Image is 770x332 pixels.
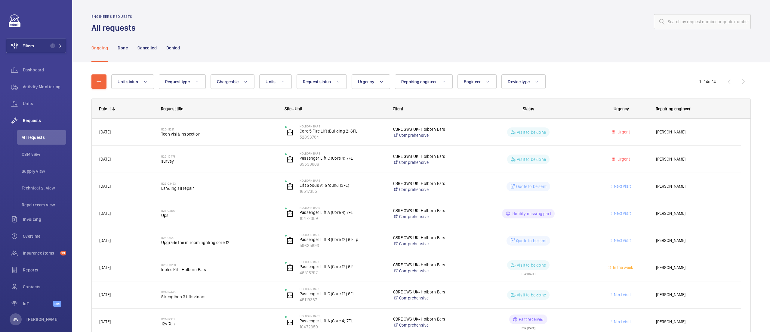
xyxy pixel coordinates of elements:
button: Request status [297,74,347,89]
span: Next visit [613,184,631,189]
div: ETA: [DATE] [522,270,535,275]
a: Comprehensive [393,214,463,220]
span: Request type [165,79,190,84]
p: CBRE GWS UK- Holborn Bars [393,208,463,214]
span: Requests [23,117,66,124]
a: Comprehensive [393,241,463,247]
a: Comprehensive [393,268,463,274]
p: Passenger Lift A (Core 12) 6 FL [300,264,385,270]
span: Unit status [118,79,138,84]
p: CBRE GWS UK- Holborn Bars [393,316,463,322]
p: CBRE GWS UK- Holborn Bars [393,262,463,268]
p: Part received [519,316,544,322]
h2: R25-00291 [161,236,277,240]
p: 52893784 [300,134,385,140]
span: 12v 7ah [161,321,277,327]
span: Chargeable [217,79,239,84]
span: Landing sil repair [161,185,277,191]
p: 59635693 [300,243,385,249]
span: Insurance items [23,250,58,256]
span: [DATE] [99,211,111,216]
span: [DATE] [99,157,111,161]
img: elevator.svg [286,291,294,299]
span: [PERSON_NAME] [656,237,734,244]
span: Urgency [358,79,374,84]
span: Device type [508,79,530,84]
span: [DATE] [99,319,111,324]
p: SW [13,316,18,322]
button: Unit status [111,74,154,89]
span: 18 [60,251,66,255]
p: Passenger Lift B (Core 12) 6 FLp [300,236,385,243]
span: Technical S. view [22,185,66,191]
button: Engineer [457,74,497,89]
span: [PERSON_NAME] [656,291,734,298]
span: Repairing engineer [401,79,437,84]
span: Site - Unit [285,106,302,111]
p: Holborn Bars [300,233,385,236]
span: Status [523,106,534,111]
span: Supply view [22,168,66,174]
div: ETA: [DATE] [522,324,535,330]
p: Identify missing part [512,211,551,217]
p: Holborn Bars [300,206,385,209]
span: Units [23,101,66,107]
span: IoT [23,301,53,307]
h2: R25-11231 [161,127,277,131]
span: All requests [22,134,66,140]
p: [PERSON_NAME] [26,316,59,322]
input: Search by request number or quote number [654,14,751,29]
p: CBRE GWS UK- Holborn Bars [393,289,463,295]
span: Dashboard [23,67,66,73]
span: Tech visit/inspection [161,131,277,137]
img: elevator.svg [286,210,294,217]
img: elevator.svg [286,156,294,163]
span: survey [161,158,277,164]
span: Activity Monitoring [23,84,66,90]
span: Repair team view [22,202,66,208]
p: Visit to be done [517,156,546,162]
h2: R24-12445 [161,290,277,294]
img: elevator.svg [286,264,294,271]
button: Urgency [352,74,390,89]
span: Strengthen 3 lifts doors [161,294,277,300]
p: Holborn Bars [300,287,385,291]
p: CBRE GWS UK- Holborn Bars [393,126,463,132]
h2: R25-10478 [161,155,277,158]
span: Beta [53,301,61,307]
p: 45119387 [300,297,385,303]
span: Urgent [616,157,630,161]
p: CBRE GWS UK- Holborn Bars [393,235,463,241]
span: of [708,79,712,84]
span: [DATE] [99,292,111,297]
h2: R25-03463 [161,182,277,185]
span: 1 [50,43,55,48]
span: Request title [161,106,183,111]
p: 69538806 [300,161,385,167]
h2: R25-02109 [161,209,277,212]
p: Done [118,45,128,51]
button: Filters1 [6,39,66,53]
p: Holborn Bars [300,152,385,155]
span: [PERSON_NAME] [656,183,734,190]
p: Quote to be sent [516,238,547,244]
span: [DATE] [99,130,111,134]
p: CBRE GWS UK- Holborn Bars [393,180,463,186]
span: Urgent [616,130,630,134]
button: Units [259,74,291,89]
a: Comprehensive [393,295,463,301]
span: Reports [23,267,66,273]
p: 16517355 [300,188,385,194]
span: Client [393,106,403,111]
h1: All requests [91,22,139,33]
button: Device type [501,74,546,89]
a: Comprehensive [393,322,463,328]
span: Ups [161,212,277,218]
span: [PERSON_NAME] [656,129,734,136]
span: [PERSON_NAME] [656,210,734,217]
span: Overtime [23,233,66,239]
p: Holborn Bars [300,314,385,318]
p: Core 5 Fire Lift (Building 2) 6FL [300,128,385,134]
p: Holborn Bars [300,124,385,128]
img: elevator.svg [286,183,294,190]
